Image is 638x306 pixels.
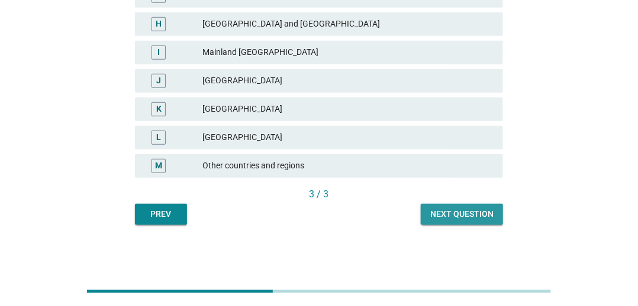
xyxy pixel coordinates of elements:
[144,208,178,220] div: Prev
[202,102,494,116] div: [GEOGRAPHIC_DATA]
[135,187,504,201] div: 3 / 3
[157,46,160,58] div: I
[430,208,494,220] div: Next question
[156,103,162,115] div: K
[156,74,161,87] div: J
[155,159,162,172] div: M
[202,17,494,31] div: [GEOGRAPHIC_DATA] and [GEOGRAPHIC_DATA]
[156,18,162,30] div: H
[421,204,503,225] button: Next question
[202,131,494,145] div: [GEOGRAPHIC_DATA]
[202,159,494,173] div: Other countries and regions
[202,74,494,88] div: [GEOGRAPHIC_DATA]
[156,131,161,144] div: L
[202,45,494,60] div: Mainland [GEOGRAPHIC_DATA]
[135,204,187,225] button: Prev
